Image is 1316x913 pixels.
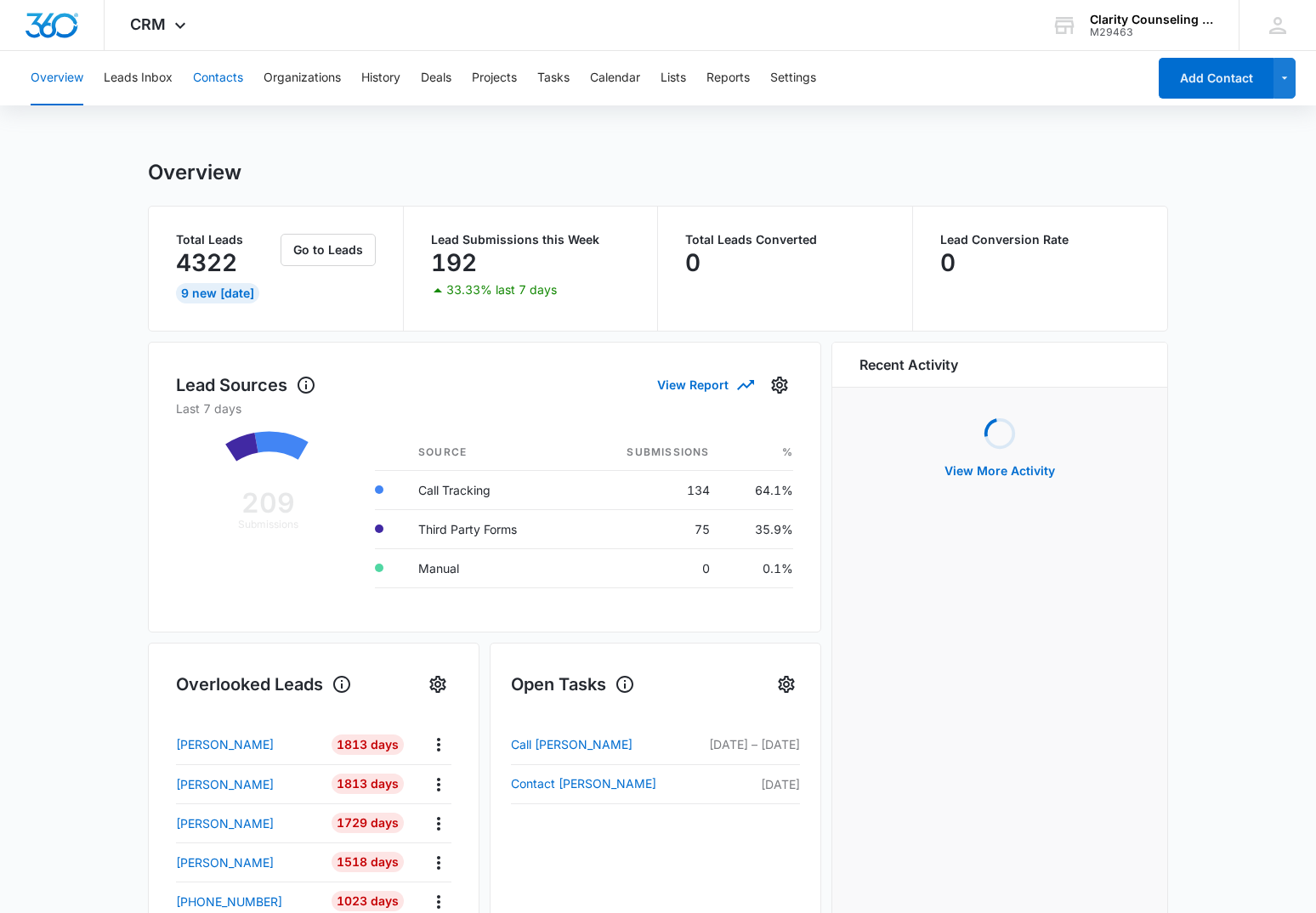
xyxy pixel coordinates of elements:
button: Settings [424,671,451,698]
p: 192 [431,249,477,276]
button: Settings [773,671,800,698]
a: [PERSON_NAME] [176,735,319,753]
button: View More Activity [927,451,1072,491]
th: Submissions [575,434,723,471]
div: 1518 Days [332,852,404,872]
p: 0 [940,249,956,276]
button: Organizations [264,51,341,105]
h1: Overview [148,160,241,185]
button: Settings [770,51,816,105]
p: Total Leads Converted [685,234,885,246]
button: History [361,51,400,105]
p: [PHONE_NUMBER] [176,893,282,910]
p: 33.33% last 7 days [446,284,557,296]
td: Call Tracking [405,470,575,509]
button: Reports [706,51,750,105]
a: [PERSON_NAME] [176,775,319,793]
button: Go to Leads [281,234,376,266]
th: Source [405,434,575,471]
div: account id [1090,26,1214,38]
th: % [723,434,793,471]
td: Third Party Forms [405,509,575,548]
button: Actions [425,810,451,836]
td: 134 [575,470,723,509]
button: Calendar [590,51,640,105]
h1: Overlooked Leads [176,672,352,697]
p: [DATE] – [DATE] [689,735,800,753]
td: 0 [575,548,723,587]
div: account name [1090,13,1214,26]
button: Actions [425,771,451,797]
a: [PERSON_NAME] [176,814,319,832]
button: Actions [425,731,451,757]
p: Lead Conversion Rate [940,234,1141,246]
button: Actions [425,849,451,876]
p: [DATE] [689,775,800,793]
a: [PHONE_NUMBER] [176,893,319,910]
h1: Lead Sources [176,372,316,398]
h1: Open Tasks [511,672,635,697]
p: [PERSON_NAME] [176,775,274,793]
button: Contacts [193,51,243,105]
a: Go to Leads [281,242,376,257]
button: Tasks [537,51,570,105]
div: 1023 Days [332,891,404,911]
div: 1813 Days [332,774,404,794]
td: Manual [405,548,575,587]
div: 1729 Days [332,813,404,833]
p: [PERSON_NAME] [176,853,274,871]
button: Leads Inbox [104,51,173,105]
button: Add Contact [1159,58,1273,99]
h6: Recent Activity [859,354,958,375]
a: Contact [PERSON_NAME] [511,774,689,794]
td: 75 [575,509,723,548]
td: 64.1% [723,470,793,509]
button: View Report [657,370,752,400]
div: 1813 Days [332,734,404,755]
a: Call [PERSON_NAME] [511,734,689,755]
span: CRM [130,15,166,33]
button: Overview [31,51,83,105]
button: Settings [766,371,793,399]
p: Lead Submissions this Week [431,234,631,246]
a: [PERSON_NAME] [176,853,319,871]
button: Deals [421,51,451,105]
p: 0 [685,249,701,276]
button: Lists [661,51,686,105]
p: Total Leads [176,234,277,246]
div: 9 New [DATE] [176,283,259,303]
p: [PERSON_NAME] [176,735,274,753]
button: Projects [472,51,517,105]
td: 0.1% [723,548,793,587]
p: 4322 [176,249,237,276]
td: 35.9% [723,509,793,548]
p: [PERSON_NAME] [176,814,274,832]
p: Last 7 days [176,400,793,417]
